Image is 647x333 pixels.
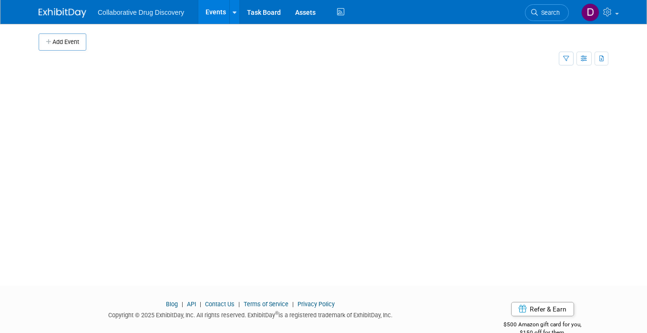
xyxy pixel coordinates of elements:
[39,8,86,18] img: ExhibitDay
[197,301,204,308] span: |
[205,301,235,308] a: Contact Us
[236,301,242,308] span: |
[511,302,574,316] a: Refer & Earn
[166,301,178,308] a: Blog
[290,301,296,308] span: |
[525,4,569,21] a: Search
[244,301,288,308] a: Terms of Service
[98,9,184,16] span: Collaborative Drug Discovery
[581,3,599,21] img: Daniel Castro
[298,301,335,308] a: Privacy Policy
[187,301,196,308] a: API
[275,311,278,316] sup: ®
[39,309,462,320] div: Copyright © 2025 ExhibitDay, Inc. All rights reserved. ExhibitDay is a registered trademark of Ex...
[538,9,560,16] span: Search
[179,301,185,308] span: |
[39,33,86,51] button: Add Event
